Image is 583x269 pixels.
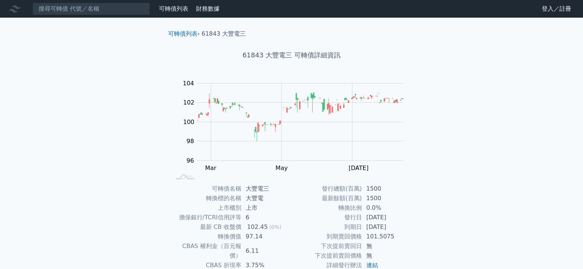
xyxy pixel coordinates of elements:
[171,232,241,241] td: 轉換價值
[362,241,412,251] td: 無
[162,50,421,60] h1: 61843 大豐電三 可轉債詳細資訊
[362,184,412,194] td: 1500
[168,29,200,38] li: ›
[171,222,241,232] td: 最新 CB 收盤價
[241,184,292,194] td: 大豐電三
[536,3,577,15] a: 登入／註冊
[241,241,292,261] td: 6.11
[179,80,415,171] g: Chart
[362,232,412,241] td: 101.5075
[269,224,281,230] span: (0%)
[349,164,369,171] tspan: [DATE]
[32,3,150,15] input: 搜尋可轉債 代號／名稱
[202,29,246,38] li: 61843 大豐電三
[159,5,188,12] a: 可轉債列表
[186,138,194,145] tspan: 98
[205,164,217,171] tspan: Mar
[275,164,288,171] tspan: May
[241,213,292,222] td: 6
[183,118,195,125] tspan: 100
[186,157,194,164] tspan: 96
[366,262,378,269] a: 連結
[292,232,362,241] td: 到期賣回價格
[292,241,362,251] td: 下次提前賣回日
[292,184,362,194] td: 發行總額(百萬)
[362,222,412,232] td: [DATE]
[241,194,292,203] td: 大豐電
[362,194,412,203] td: 1500
[292,222,362,232] td: 到期日
[292,203,362,213] td: 轉換比例
[362,203,412,213] td: 0.0%
[196,5,220,12] a: 財務數據
[171,241,241,261] td: CBAS 權利金（百元報價）
[362,213,412,222] td: [DATE]
[362,251,412,261] td: 無
[292,213,362,222] td: 發行日
[241,232,292,241] td: 97.14
[171,184,241,194] td: 可轉債名稱
[292,194,362,203] td: 最新餘額(百萬)
[171,203,241,213] td: 上市櫃別
[168,30,198,37] a: 可轉債列表
[246,222,269,232] div: 102.45
[183,99,195,106] tspan: 102
[183,80,194,87] tspan: 104
[292,251,362,261] td: 下次提前賣回價格
[241,203,292,213] td: 上市
[171,213,241,222] td: 擔保銀行/TCRI信用評等
[171,194,241,203] td: 轉換標的名稱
